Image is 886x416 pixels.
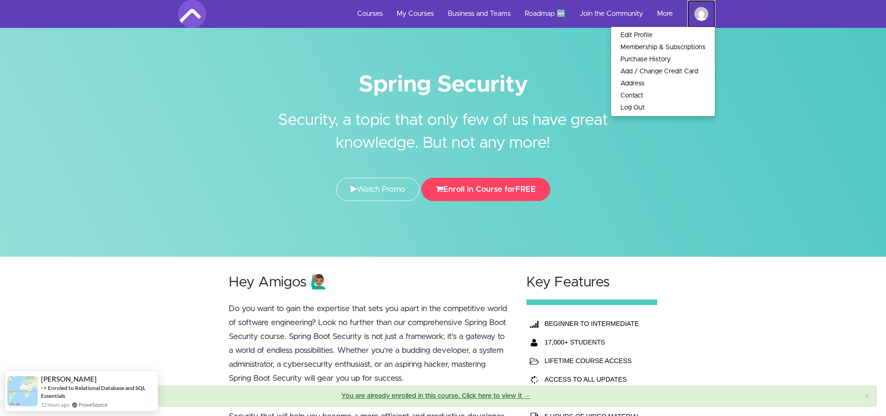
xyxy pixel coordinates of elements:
[611,29,715,41] a: Edit Profile
[341,393,530,399] a: You are already enrolled in this course. Click here to view it →
[421,178,550,201] button: Enroll in Course forFREE
[611,41,715,53] a: Membership & Subscriptions
[526,275,658,290] h2: Key Features
[611,53,715,65] a: Purchase History
[41,384,146,399] a: Enroled to Relational Database and SQL Essentials
[542,333,643,351] th: 17,000+ STUDENTS
[41,375,97,383] span: [PERSON_NAME]
[7,376,38,406] img: provesource social proof notification image
[515,185,536,193] span: FREE
[269,95,618,155] h2: Security, a topic that only few of us have great knowledge. But not any more!
[865,392,870,402] span: ×
[41,384,47,391] span: ->
[229,275,509,290] h2: Hey Amigos 🙋🏽‍♂️
[542,370,643,389] td: ACCESS TO ALL UPDATES
[694,7,708,21] img: ahmedramadanmohamedoweis@gmail.com
[79,401,107,409] a: ProveSource
[865,392,870,402] button: Close
[611,78,715,90] a: Address
[178,74,708,95] h1: Spring Security
[41,401,69,409] span: 12 hours ago
[336,178,420,201] a: Watch Promo
[611,102,715,114] a: Log Out
[611,90,715,102] a: Contact
[611,65,715,78] a: Add / Change Credit Card
[229,302,509,385] p: Do you want to gain the expertise that sets you apart in the competitive world of software engine...
[542,351,643,370] td: LIFETIME COURSE ACCESS
[542,314,643,333] th: BEGINNER TO INTERMEDIATE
